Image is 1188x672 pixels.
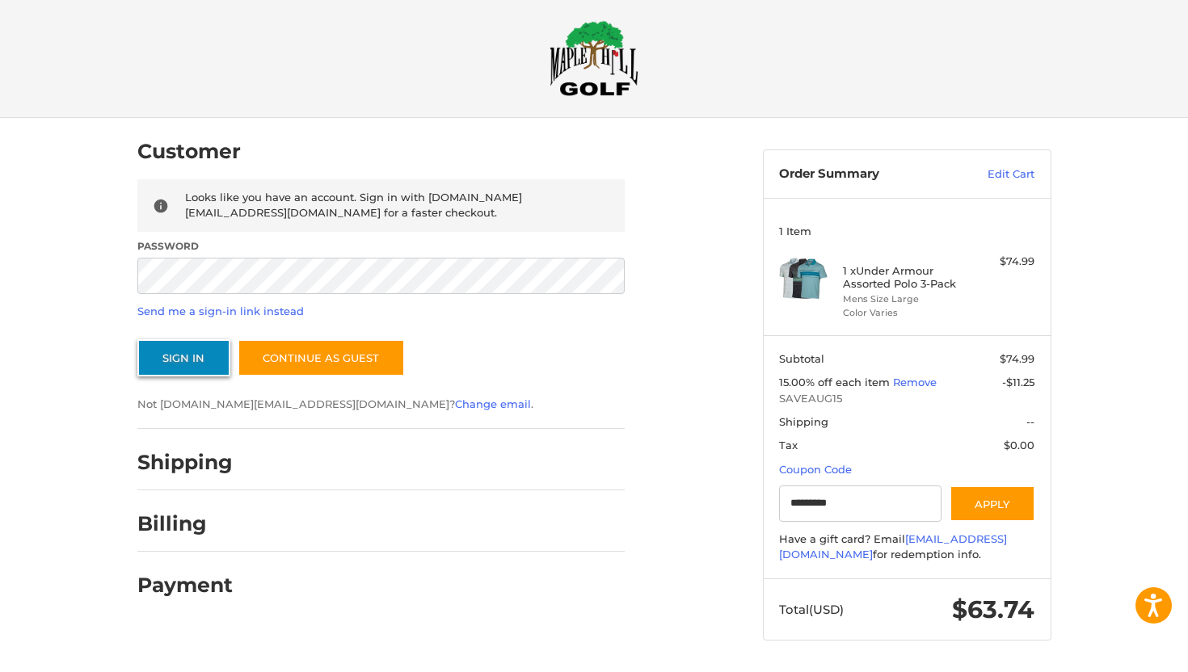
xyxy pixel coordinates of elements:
button: Apply [950,485,1035,522]
span: Total (USD) [779,602,844,617]
h4: 1 x Under Armour Assorted Polo 3-Pack [843,264,967,291]
span: Subtotal [779,352,824,365]
input: Gift Certificate or Coupon Code [779,485,942,522]
a: Edit Cart [953,166,1034,183]
a: Send me a sign-in link instead [137,304,304,317]
li: Color Varies [843,306,967,320]
label: Password [137,239,625,254]
a: Change email [455,397,531,410]
a: Coupon Code [779,463,852,476]
img: Maple Hill Golf [550,20,638,96]
div: $74.99 [971,254,1034,270]
h2: Billing [137,511,232,536]
span: Tax [779,439,798,451]
span: -- [1026,415,1034,428]
div: Have a gift card? Email for redemption info. [779,531,1034,563]
h3: Order Summary [779,166,953,183]
button: Sign In [137,339,230,376]
span: $63.74 [952,594,1034,624]
a: Remove [893,376,937,388]
h2: Payment [137,573,233,598]
span: -$11.25 [1002,376,1034,388]
span: $74.99 [1000,352,1034,365]
span: Looks like you have an account. Sign in with [DOMAIN_NAME][EMAIL_ADDRESS][DOMAIN_NAME] for a fast... [185,191,522,220]
a: Continue as guest [238,339,405,376]
h2: Customer [137,139,241,164]
li: Mens Size Large [843,292,967,306]
p: Not [DOMAIN_NAME][EMAIL_ADDRESS][DOMAIN_NAME]? . [137,397,625,413]
span: Shipping [779,415,828,428]
iframe: Google Customer Reviews [1055,628,1188,672]
h2: Shipping [137,450,233,475]
span: 15.00% off each item [779,376,893,388]
span: SAVEAUG15 [779,391,1034,407]
span: $0.00 [1004,439,1034,451]
h3: 1 Item [779,225,1034,237]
